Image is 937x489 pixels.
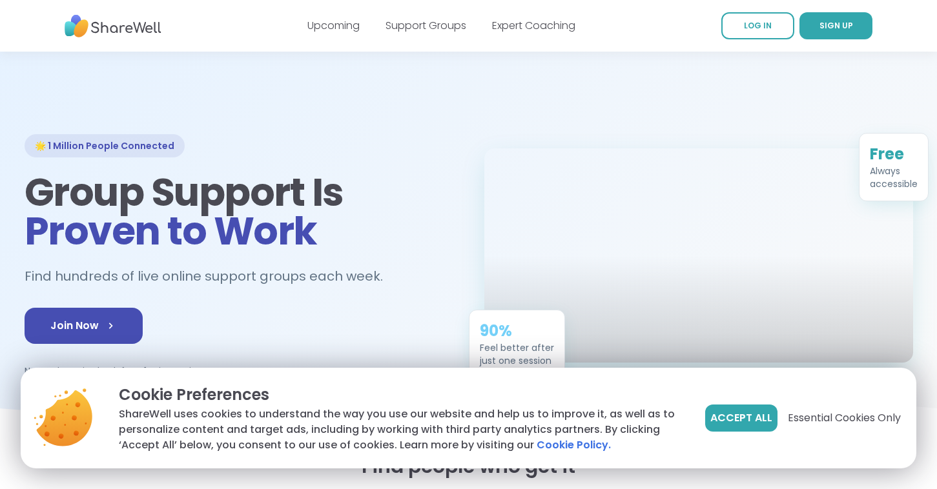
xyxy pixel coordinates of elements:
span: Proven to Work [25,204,317,258]
div: 🌟 1 Million People Connected [25,134,185,157]
h2: Find people who get it [25,455,913,478]
h2: Find hundreds of live online support groups each week. [25,266,396,287]
div: Free [870,144,918,165]
img: ShareWell Nav Logo [65,8,161,44]
a: SIGN UP [799,12,872,39]
div: Feel better after just one session [480,341,554,367]
button: Accept All [705,404,777,432]
span: Accept All [710,410,772,426]
a: Support Groups [386,18,466,33]
span: LOG IN [744,20,772,31]
div: 90% [480,321,554,341]
a: LOG IN [721,12,794,39]
p: ShareWell uses cookies to understand the way you use our website and help us to improve it, as we... [119,406,685,453]
h1: Group Support Is [25,173,453,250]
span: Essential Cookies Only [788,410,901,426]
span: Join Now [50,318,117,334]
p: Cookie Preferences [119,383,685,406]
p: No card required. Ad-free. 1 minute sign up. [25,364,453,377]
a: Join Now [25,308,143,344]
span: SIGN UP [819,20,853,31]
a: Expert Coaching [492,18,575,33]
a: Upcoming [307,18,360,33]
a: Cookie Policy. [537,437,611,453]
div: Always accessible [870,165,918,190]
